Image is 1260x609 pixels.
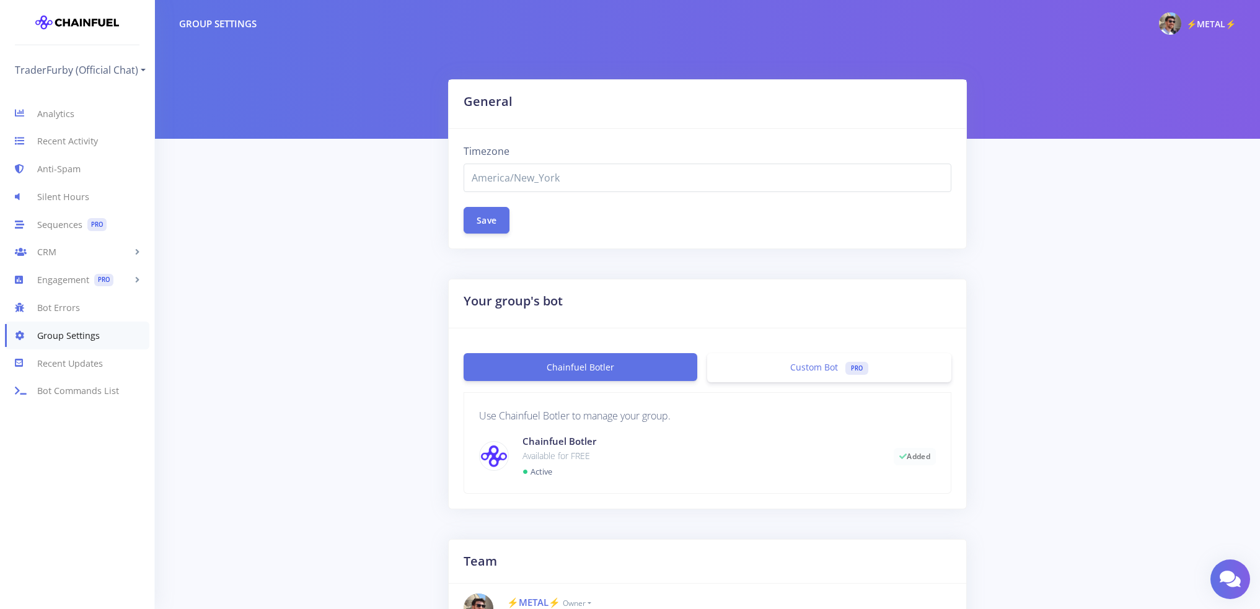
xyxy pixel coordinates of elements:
[845,362,868,375] span: PRO
[480,444,508,468] img: Chainfuel Botler
[464,164,952,192] span: America/New_York
[790,361,838,373] span: Custom Bot
[464,207,509,234] button: Save
[464,552,952,571] h2: Team
[1159,12,1181,35] img: @METALFORBREAKFAST Photo
[464,144,509,159] label: Timezone
[522,434,876,449] h4: Chainfuel Botler
[563,598,591,608] small: owner
[894,448,936,465] button: Added
[507,596,560,608] a: ⚡METAL⚡
[87,218,107,231] span: PRO
[464,92,952,111] h2: General
[522,464,529,478] span: ●
[522,449,876,463] p: Available for FREE
[531,466,552,477] small: Active
[179,17,257,31] div: Group Settings
[464,292,952,310] h2: Your group's bot
[94,274,113,287] span: PRO
[472,170,944,185] span: America/New_York
[479,408,936,424] p: Use Chainfuel Botler to manage your group.
[1186,18,1236,30] span: ⚡METAL⚡
[15,60,146,80] a: TraderFurby (Official Chat)
[464,353,697,381] a: Chainfuel Botler
[5,322,149,349] a: Group Settings
[35,10,119,35] img: chainfuel-logo
[1149,10,1236,37] a: @METALFORBREAKFAST Photo ⚡METAL⚡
